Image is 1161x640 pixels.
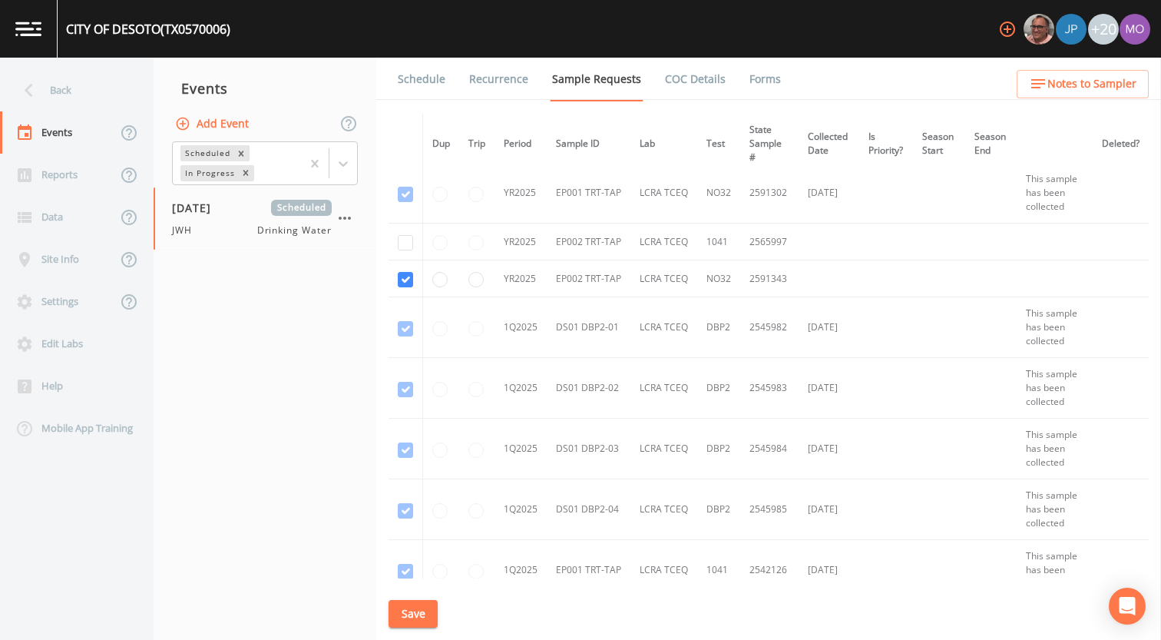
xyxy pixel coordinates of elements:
[15,22,41,36] img: logo
[1017,163,1093,224] td: This sample has been collected
[859,114,913,174] th: Is Priority?
[1056,14,1087,45] img: 41241ef155101aa6d92a04480b0d0000
[154,187,376,250] a: [DATE]ScheduledJWHDrinking Water
[740,479,799,540] td: 2545985
[799,114,859,174] th: Collected Date
[1023,14,1055,45] div: Mike Franklin
[1088,14,1119,45] div: +20
[467,58,531,101] a: Recurrence
[697,114,740,174] th: Test
[630,358,697,419] td: LCRA TCEQ
[1047,75,1136,94] span: Notes to Sampler
[233,145,250,161] div: Remove Scheduled
[547,358,630,419] td: DS01 DBP2-02
[630,479,697,540] td: LCRA TCEQ
[172,110,255,138] button: Add Event
[1055,14,1087,45] div: Joshua gere Paul
[913,114,965,174] th: Season Start
[799,419,859,479] td: [DATE]
[697,163,740,224] td: NO32
[547,419,630,479] td: DS01 DBP2-03
[799,163,859,224] td: [DATE]
[495,358,547,419] td: 1Q2025
[740,358,799,419] td: 2545983
[547,297,630,358] td: DS01 DBP2-01
[965,114,1017,174] th: Season End
[180,145,233,161] div: Scheduled
[495,419,547,479] td: 1Q2025
[630,297,697,358] td: LCRA TCEQ
[172,200,222,216] span: [DATE]
[747,58,783,101] a: Forms
[630,419,697,479] td: LCRA TCEQ
[697,419,740,479] td: DBP2
[459,114,495,174] th: Trip
[697,540,740,601] td: 1041
[1017,479,1093,540] td: This sample has been collected
[257,224,332,237] span: Drinking Water
[1017,70,1149,98] button: Notes to Sampler
[154,69,376,108] div: Events
[740,224,799,260] td: 2565997
[697,297,740,358] td: DBP2
[1017,358,1093,419] td: This sample has been collected
[172,224,201,237] span: JWH
[740,297,799,358] td: 2545982
[630,260,697,297] td: LCRA TCEQ
[697,358,740,419] td: DBP2
[547,260,630,297] td: EP002 TRT-TAP
[740,419,799,479] td: 2545984
[630,163,697,224] td: LCRA TCEQ
[799,297,859,358] td: [DATE]
[1093,114,1149,174] th: Deleted?
[495,297,547,358] td: 1Q2025
[1109,588,1146,625] div: Open Intercom Messenger
[395,58,448,101] a: Schedule
[1120,14,1150,45] img: 4e251478aba98ce068fb7eae8f78b90c
[697,260,740,297] td: NO32
[740,260,799,297] td: 2591343
[630,540,697,601] td: LCRA TCEQ
[799,479,859,540] td: [DATE]
[237,165,254,181] div: Remove In Progress
[271,200,332,216] span: Scheduled
[550,58,643,101] a: Sample Requests
[547,540,630,601] td: EP001 TRT-TAP
[423,114,460,174] th: Dup
[663,58,728,101] a: COC Details
[495,260,547,297] td: YR2025
[740,540,799,601] td: 2542126
[495,479,547,540] td: 1Q2025
[799,358,859,419] td: [DATE]
[547,479,630,540] td: DS01 DBP2-04
[740,114,799,174] th: State Sample #
[1017,540,1093,601] td: This sample has been collected
[697,479,740,540] td: DBP2
[495,163,547,224] td: YR2025
[630,114,697,174] th: Lab
[630,224,697,260] td: LCRA TCEQ
[547,224,630,260] td: EP002 TRT-TAP
[1024,14,1054,45] img: e2d790fa78825a4bb76dcb6ab311d44c
[495,114,547,174] th: Period
[697,224,740,260] td: 1041
[547,114,630,174] th: Sample ID
[495,224,547,260] td: YR2025
[495,540,547,601] td: 1Q2025
[1017,419,1093,479] td: This sample has been collected
[389,600,438,628] button: Save
[740,163,799,224] td: 2591302
[799,540,859,601] td: [DATE]
[180,165,237,181] div: In Progress
[1017,297,1093,358] td: This sample has been collected
[66,20,230,38] div: CITY OF DESOTO (TX0570006)
[547,163,630,224] td: EP001 TRT-TAP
